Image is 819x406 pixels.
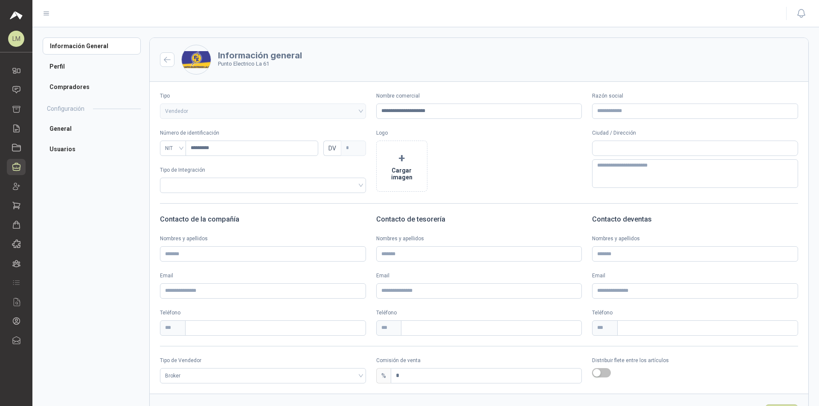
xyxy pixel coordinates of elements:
h3: Contacto de la compañía [160,214,366,225]
h2: Configuración [47,104,84,113]
span: down [575,378,578,381]
span: NIT [165,142,181,155]
span: DV [323,141,341,156]
p: Teléfono [376,309,582,317]
div: LM [8,31,24,47]
div: % [376,368,391,383]
label: Tipo de Vendedor [160,357,366,365]
a: Perfil [43,58,141,75]
h3: Contacto de tesorería [376,214,582,225]
label: Tipo [160,92,366,100]
p: Ciudad / Dirección [592,129,798,137]
h3: Información general [218,51,302,60]
label: Nombre comercial [376,92,582,100]
a: Compradores [43,78,141,95]
p: Número de identificación [160,129,366,137]
a: General [43,120,141,137]
p: Distribuir flete entre los artículos [592,357,798,365]
p: Teléfono [160,309,366,317]
label: Email [160,272,366,280]
h3: Contacto de ventas [592,214,798,225]
span: Decrease Value [572,376,581,383]
label: Email [592,272,798,280]
label: Nombres y apellidos [160,235,366,243]
label: Razón social [592,92,798,100]
img: Company Logo [182,45,211,74]
p: Tipo de Integración [160,166,366,174]
p: Punto Electrico La 61 [218,60,302,68]
span: Vendedor [165,105,361,118]
span: Broker [165,369,361,382]
span: Increase Value [572,369,581,376]
p: Logo [376,129,582,137]
img: Logo peakr [10,10,23,20]
button: +Cargar imagen [376,141,427,192]
label: Comisión de venta [376,357,582,365]
p: Teléfono [592,309,798,317]
span: up [575,371,578,374]
a: Usuarios [43,141,141,158]
label: Email [376,272,582,280]
label: Nombres y apellidos [376,235,582,243]
a: Información General [43,37,141,55]
label: Nombres y apellidos [592,235,798,243]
